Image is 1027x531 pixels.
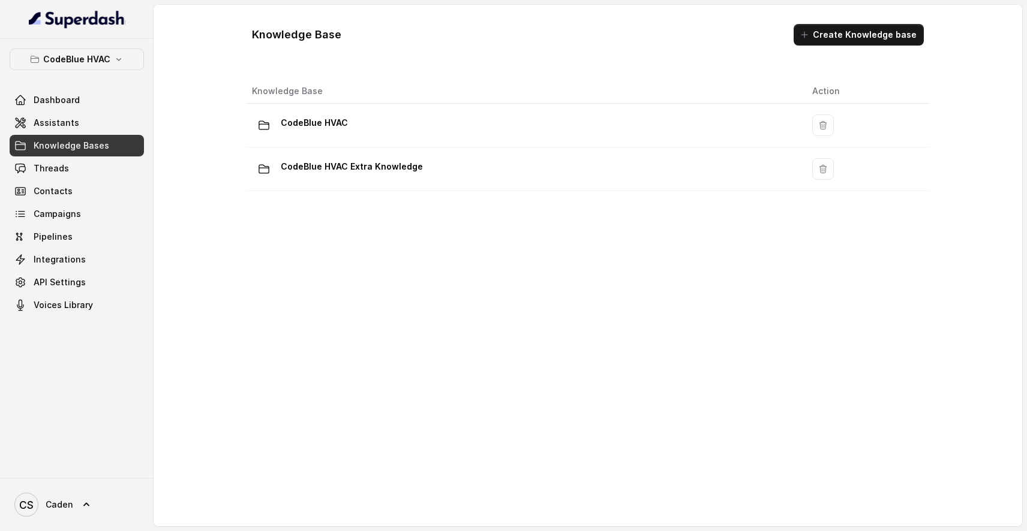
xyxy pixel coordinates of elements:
a: Threads [10,158,144,179]
span: Caden [46,499,73,511]
span: Assistants [34,117,79,129]
span: Voices Library [34,299,93,311]
span: Dashboard [34,94,80,106]
p: CodeBlue HVAC Extra Knowledge [281,157,423,176]
text: CS [19,499,34,511]
a: Caden [10,488,144,521]
p: CodeBlue HVAC [281,113,348,132]
a: Campaigns [10,203,144,225]
span: Knowledge Bases [34,140,109,152]
a: Pipelines [10,226,144,248]
a: Integrations [10,249,144,270]
img: light.svg [29,10,125,29]
span: Integrations [34,254,86,265]
a: Dashboard [10,89,144,111]
span: Contacts [34,185,73,197]
th: Action [803,79,929,104]
h1: Knowledge Base [252,25,341,44]
p: CodeBlue HVAC [43,52,110,67]
a: Knowledge Bases [10,135,144,156]
span: Pipelines [34,231,73,243]
button: CodeBlue HVAC [10,49,144,70]
a: Contacts [10,180,144,202]
span: Threads [34,162,69,174]
span: Campaigns [34,208,81,220]
th: Knowledge Base [247,79,803,104]
button: Create Knowledge base [794,24,924,46]
a: Voices Library [10,294,144,316]
span: API Settings [34,276,86,288]
a: API Settings [10,271,144,293]
a: Assistants [10,112,144,134]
